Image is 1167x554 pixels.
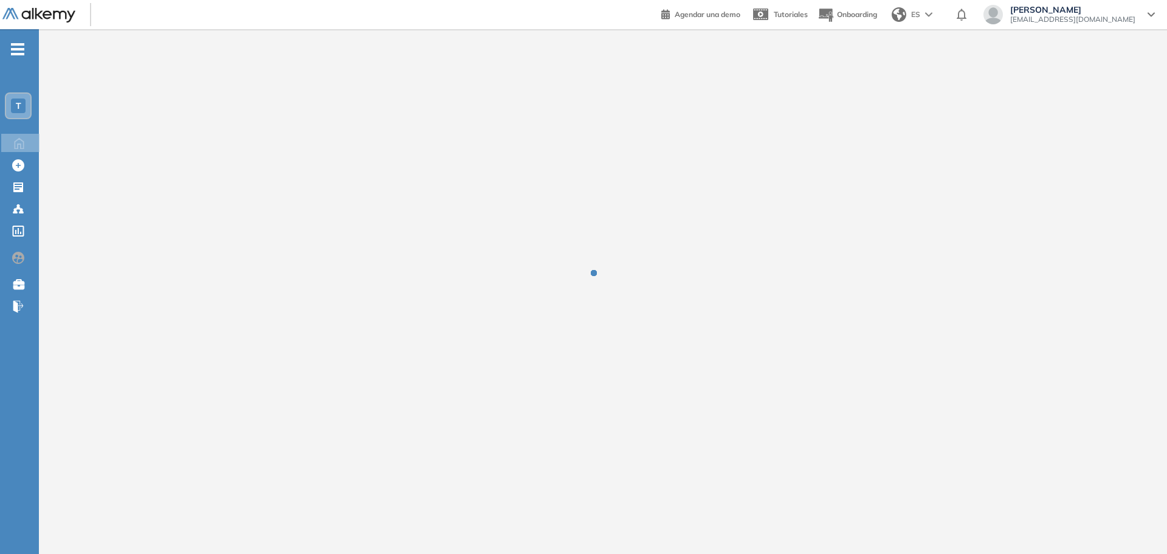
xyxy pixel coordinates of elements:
span: Onboarding [837,10,877,19]
span: Tutoriales [774,10,808,19]
span: Agendar una demo [675,10,740,19]
span: T [16,101,21,111]
span: [PERSON_NAME] [1010,5,1135,15]
a: Agendar una demo [661,6,740,21]
div: Widget de chat [1106,496,1167,554]
i: - [11,48,24,50]
button: Onboarding [818,2,877,28]
img: arrow [925,12,932,17]
span: [EMAIL_ADDRESS][DOMAIN_NAME] [1010,15,1135,24]
iframe: Chat Widget [1106,496,1167,554]
img: Logo [2,8,75,23]
span: ES [911,9,920,20]
img: world [892,7,906,22]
